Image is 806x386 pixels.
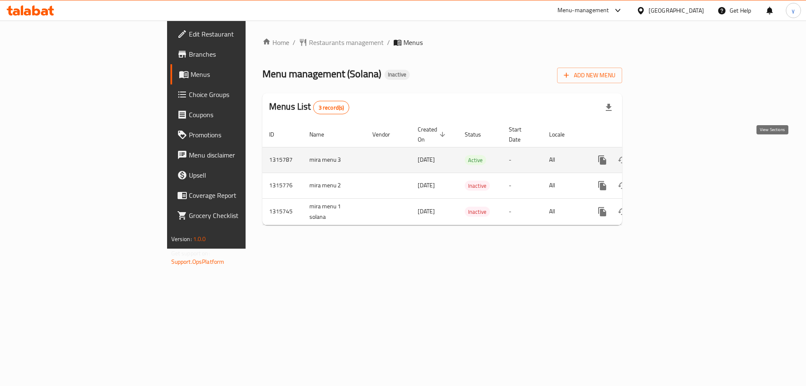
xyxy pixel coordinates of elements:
a: Coverage Report [170,185,302,205]
span: Menu management ( Solana ) [262,64,381,83]
span: Branches [189,49,295,59]
span: 1.0.0 [193,234,206,244]
div: Inactive [465,207,490,217]
span: Add New Menu [564,70,615,81]
a: Choice Groups [170,84,302,105]
span: Edit Restaurant [189,29,295,39]
a: Restaurants management [299,37,384,47]
button: Change Status [612,202,633,222]
span: Get support on: [171,248,210,259]
div: Inactive [385,70,410,80]
button: Add New Menu [557,68,622,83]
div: [GEOGRAPHIC_DATA] [649,6,704,15]
div: Total records count [313,101,350,114]
span: Version: [171,234,192,244]
a: Branches [170,44,302,64]
h2: Menus List [269,100,349,114]
span: Created On [418,124,448,144]
button: more [592,176,612,196]
td: - [502,173,542,198]
a: Grocery Checklist [170,205,302,226]
span: [DATE] [418,180,435,191]
div: Export file [599,97,619,118]
table: enhanced table [262,122,680,225]
span: Coupons [189,110,295,120]
span: [DATE] [418,154,435,165]
a: Promotions [170,125,302,145]
td: - [502,198,542,225]
button: more [592,202,612,222]
button: more [592,150,612,170]
td: All [542,173,586,198]
span: Inactive [465,207,490,217]
span: 3 record(s) [314,104,349,112]
td: mira menu 2 [303,173,366,198]
span: Locale [549,129,576,139]
span: y [792,6,795,15]
span: Inactive [465,181,490,191]
a: Support.OpsPlatform [171,256,225,267]
button: Change Status [612,150,633,170]
span: ID [269,129,285,139]
span: Inactive [385,71,410,78]
div: Inactive [465,181,490,191]
a: Menu disclaimer [170,145,302,165]
a: Edit Restaurant [170,24,302,44]
span: Menus [191,69,295,79]
a: Menus [170,64,302,84]
li: / [387,37,390,47]
div: Menu-management [557,5,609,16]
span: Upsell [189,170,295,180]
td: - [502,147,542,173]
nav: breadcrumb [262,37,622,47]
span: Active [465,155,486,165]
span: Name [309,129,335,139]
span: Coverage Report [189,190,295,200]
td: All [542,198,586,225]
a: Coupons [170,105,302,125]
span: Grocery Checklist [189,210,295,221]
span: Start Date [509,124,532,144]
span: Choice Groups [189,89,295,100]
td: All [542,147,586,173]
span: Vendor [372,129,401,139]
td: mira menu 3 [303,147,366,173]
span: Restaurants management [309,37,384,47]
span: [DATE] [418,206,435,217]
span: Status [465,129,492,139]
td: mira menu 1 solana [303,198,366,225]
span: Menus [403,37,423,47]
a: Upsell [170,165,302,185]
span: Promotions [189,130,295,140]
th: Actions [586,122,680,147]
span: Menu disclaimer [189,150,295,160]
